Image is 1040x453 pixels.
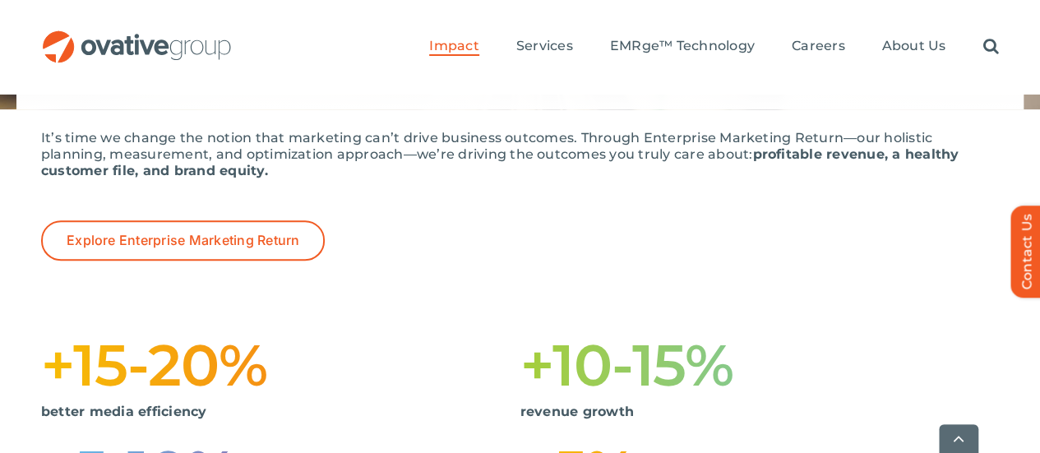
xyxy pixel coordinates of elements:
a: Explore Enterprise Marketing Return [41,220,325,261]
a: EMRge™ Technology [610,38,755,56]
a: Impact [429,38,478,56]
a: About Us [881,38,945,56]
span: About Us [881,38,945,54]
span: Careers [792,38,845,54]
p: It’s time we change the notion that marketing can’t drive business outcomes. Through Enterprise M... [41,130,999,179]
strong: revenue growth [520,404,634,419]
a: Search [982,38,998,56]
span: Impact [429,38,478,54]
a: OG_Full_horizontal_RGB [41,29,233,44]
span: Explore Enterprise Marketing Return [67,233,299,248]
span: EMRge™ Technology [610,38,755,54]
a: Services [516,38,573,56]
span: Services [516,38,573,54]
nav: Menu [429,21,998,73]
a: Careers [792,38,845,56]
h1: +10-15% [520,339,1000,391]
strong: better media efficiency [41,404,207,419]
h1: +15-20% [41,339,520,391]
strong: profitable revenue, a healthy customer file, and brand equity. [41,146,959,178]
